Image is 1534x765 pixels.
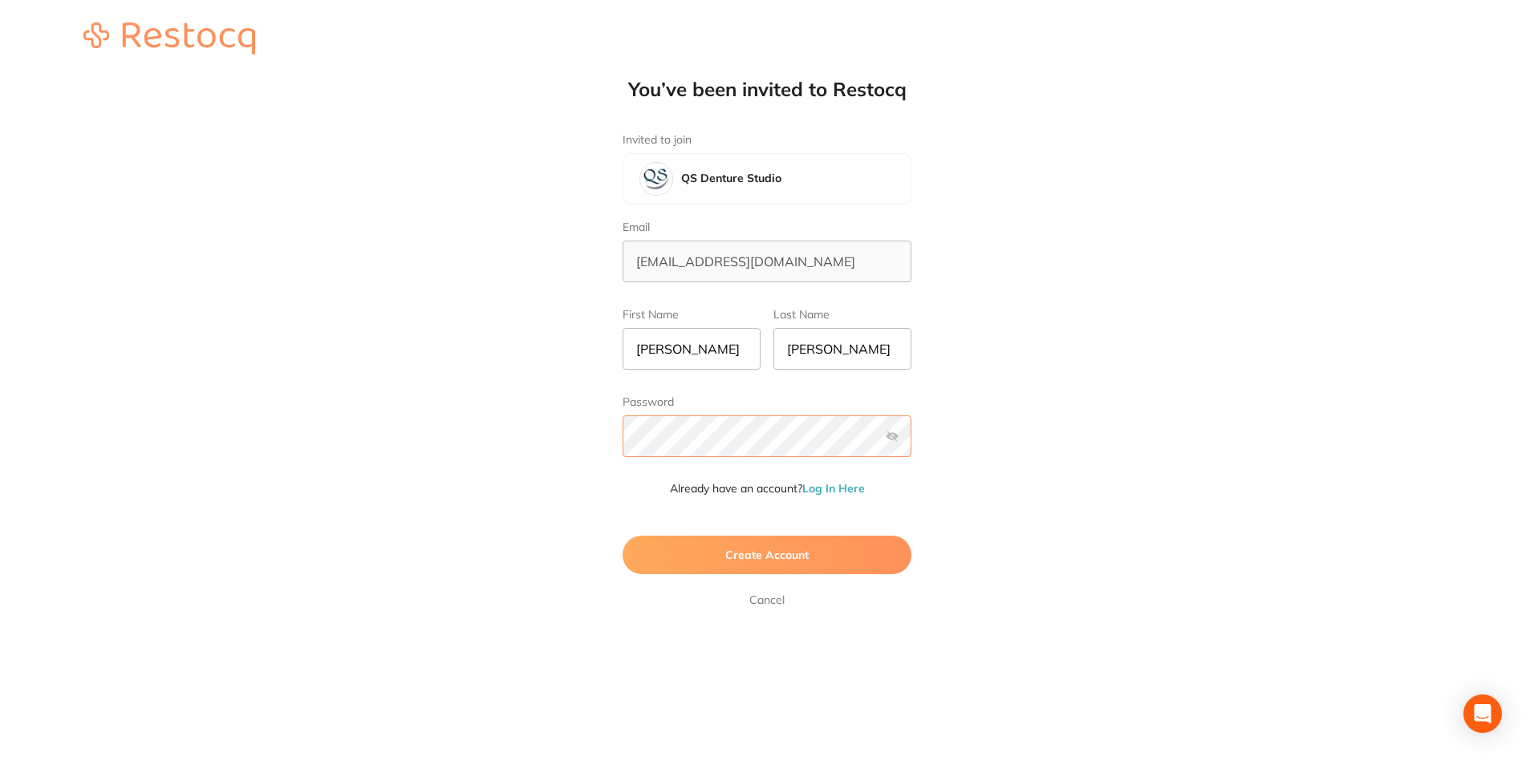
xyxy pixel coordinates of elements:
p: Already have an account? [623,481,911,497]
div: Open Intercom Messenger [1463,694,1502,733]
h1: You’ve been invited to Restocq [623,77,911,101]
label: Last Name [773,308,911,322]
h4: QS Denture Studio [681,171,781,187]
label: First Name [623,308,761,322]
button: Create Account [623,536,911,574]
span: Create Account [725,548,809,562]
label: Invited to join [623,133,911,147]
a: Log In Here [802,481,865,496]
label: Password [623,395,911,409]
label: Email [623,221,911,234]
img: QS Denture Studio [640,163,672,195]
img: restocq_logo.svg [83,22,255,55]
a: Cancel [623,593,911,606]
